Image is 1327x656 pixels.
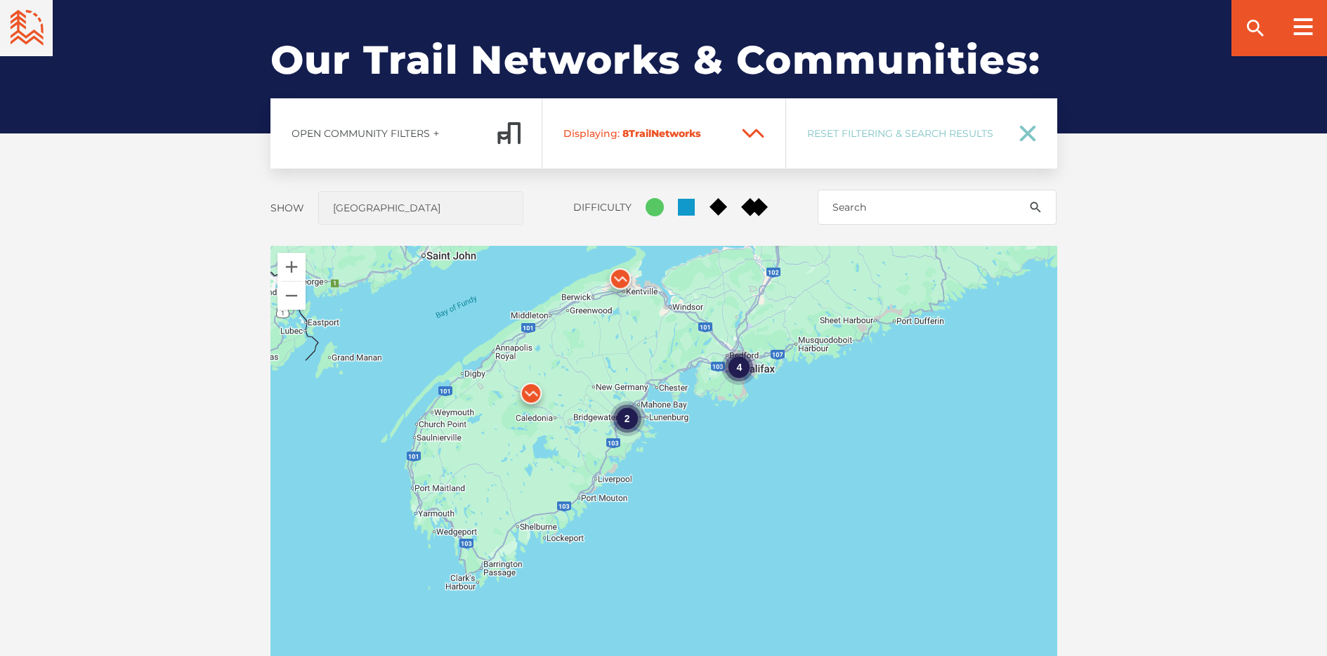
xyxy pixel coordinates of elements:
[622,127,629,140] span: 8
[818,190,1057,225] input: Search
[651,127,695,140] span: Network
[563,127,620,140] span: Displaying:
[609,401,644,436] div: 2
[277,282,306,310] button: Zoom out
[563,127,729,140] span: Trail
[1028,200,1042,214] ion-icon: search
[721,350,757,385] div: 4
[573,201,632,214] label: Difficulty
[786,98,1057,169] a: Reset Filtering & Search Results
[292,127,430,140] span: Open Community Filters
[431,129,441,138] ion-icon: add
[1244,17,1267,39] ion-icon: search
[277,253,306,281] button: Zoom in
[270,98,542,169] a: Open Community Filtersadd
[695,127,701,140] span: s
[270,202,304,214] label: Show
[807,127,1001,140] span: Reset Filtering & Search Results
[1014,190,1057,225] button: search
